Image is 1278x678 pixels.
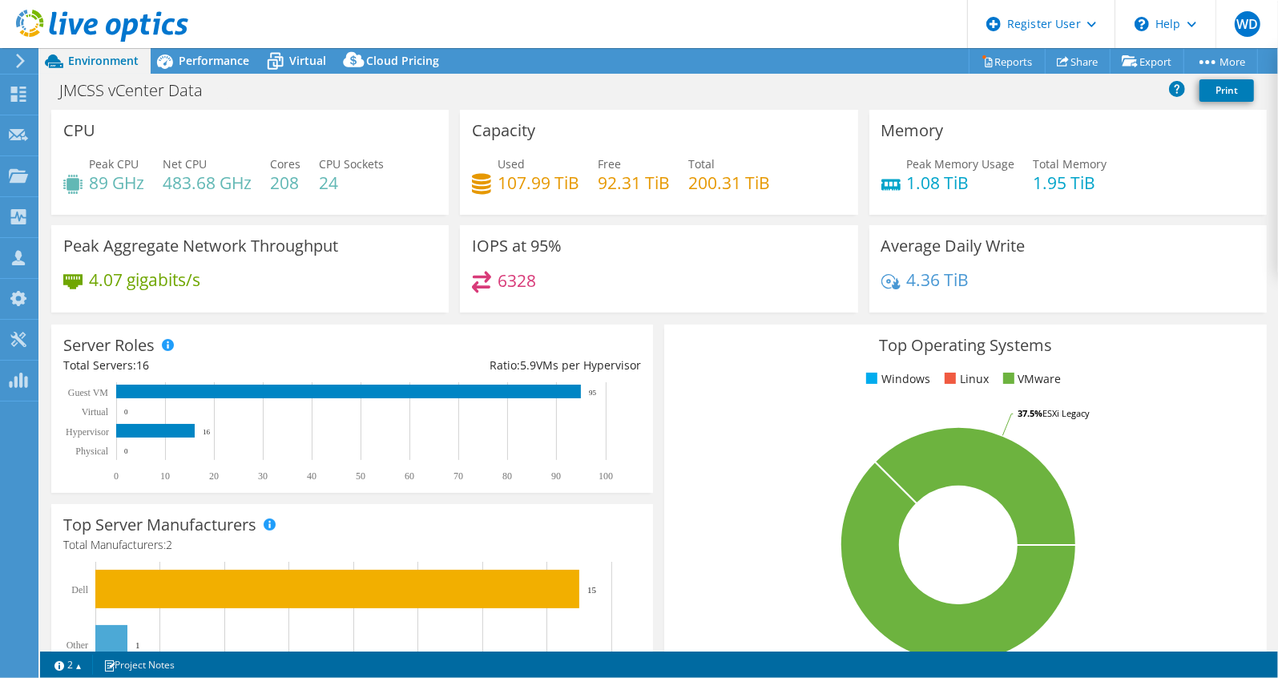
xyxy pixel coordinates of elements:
span: WD [1235,11,1260,37]
span: Total [688,156,715,172]
span: 2 [166,537,172,552]
text: Other [67,640,88,651]
a: More [1183,49,1258,74]
tspan: 37.5% [1018,407,1042,419]
text: 10 [160,470,170,482]
text: Physical [75,446,108,457]
text: Guest VM [68,387,108,398]
text: 50 [356,470,365,482]
h3: Memory [881,122,944,139]
div: Total Servers: [63,357,353,374]
a: Project Notes [92,655,186,675]
span: Peak CPU [89,156,139,172]
a: Share [1045,49,1111,74]
h4: 4.07 gigabits/s [89,271,200,289]
h3: CPU [63,122,95,139]
text: 0 [124,447,128,455]
span: Net CPU [163,156,207,172]
span: Virtual [289,53,326,68]
text: 100 [599,470,613,482]
text: 60 [405,470,414,482]
span: Total Memory [1034,156,1107,172]
a: Print [1199,79,1254,102]
h3: Top Server Manufacturers [63,516,256,534]
h4: Total Manufacturers: [63,536,641,554]
text: 90 [551,470,561,482]
h4: 92.31 TiB [598,174,670,192]
text: 16 [203,428,211,436]
text: 15 [587,585,597,595]
li: VMware [999,370,1062,388]
text: 30 [258,470,268,482]
text: Virtual [82,406,109,418]
div: Ratio: VMs per Hypervisor [353,357,642,374]
h4: 200.31 TiB [688,174,770,192]
h3: IOPS at 95% [472,237,562,255]
svg: \n [1135,17,1149,31]
span: 16 [136,357,149,373]
h4: 6328 [498,272,536,289]
span: Performance [179,53,249,68]
span: Environment [68,53,139,68]
h4: 1.08 TiB [907,174,1015,192]
span: Cores [270,156,300,172]
text: Hypervisor [66,426,109,438]
tspan: ESXi Legacy [1042,407,1090,419]
h3: Average Daily Write [881,237,1026,255]
text: 0 [124,408,128,416]
text: Dell [71,584,88,595]
h4: 483.68 GHz [163,174,252,192]
text: 80 [502,470,512,482]
h4: 208 [270,174,300,192]
span: CPU Sockets [319,156,384,172]
h3: Top Operating Systems [676,337,1254,354]
span: 5.9 [520,357,536,373]
span: Cloud Pricing [366,53,439,68]
h3: Server Roles [63,337,155,354]
h4: 89 GHz [89,174,144,192]
span: Used [498,156,525,172]
h3: Capacity [472,122,535,139]
span: Free [598,156,621,172]
h4: 1.95 TiB [1034,174,1107,192]
h4: 24 [319,174,384,192]
h1: JMCSS vCenter Data [52,82,228,99]
h3: Peak Aggregate Network Throughput [63,237,338,255]
li: Windows [862,370,930,388]
text: 95 [589,389,597,397]
a: 2 [43,655,93,675]
h4: 107.99 TiB [498,174,579,192]
span: Peak Memory Usage [907,156,1015,172]
h4: 4.36 TiB [907,271,970,289]
a: Export [1110,49,1184,74]
text: 70 [454,470,463,482]
li: Linux [941,370,989,388]
text: 40 [307,470,316,482]
a: Reports [969,49,1046,74]
text: 0 [114,470,119,482]
text: 20 [209,470,219,482]
text: 1 [135,640,140,650]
